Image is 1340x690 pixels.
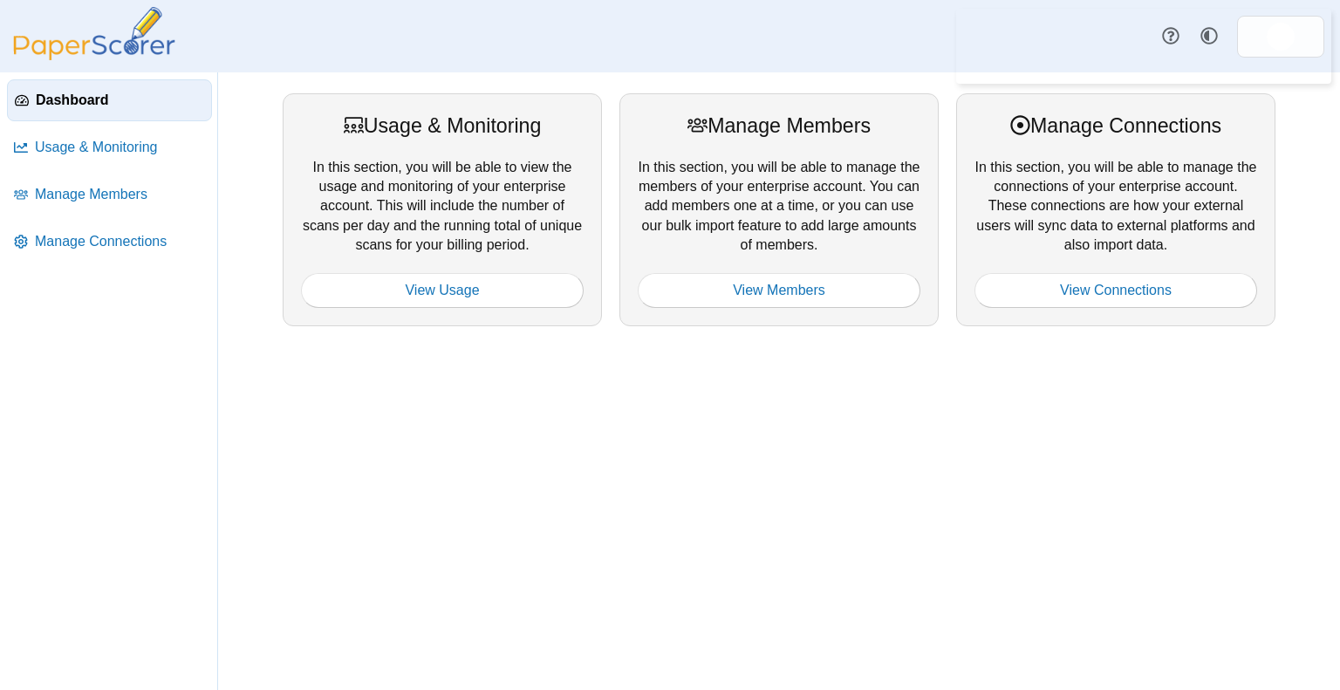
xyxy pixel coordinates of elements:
span: Manage Connections [35,232,205,251]
a: Dashboard [7,79,212,121]
div: Manage Connections [974,112,1257,140]
div: In this section, you will be able to manage the members of your enterprise account. You can add m... [619,93,939,326]
a: PaperScorer [7,48,181,63]
img: PaperScorer [7,7,181,60]
a: View Members [638,273,920,308]
div: In this section, you will be able to manage the connections of your enterprise account. These con... [956,93,1275,326]
span: Dashboard [36,91,204,110]
div: Manage Members [638,112,920,140]
a: View Connections [974,273,1257,308]
a: Manage Connections [7,221,212,263]
div: In this section, you will be able to view the usage and monitoring of your enterprise account. Th... [283,93,602,326]
div: Usage & Monitoring [301,112,584,140]
a: Usage & Monitoring [7,126,212,168]
span: Manage Members [35,185,205,204]
span: Usage & Monitoring [35,138,205,157]
a: Manage Members [7,174,212,215]
a: View Usage [301,273,584,308]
